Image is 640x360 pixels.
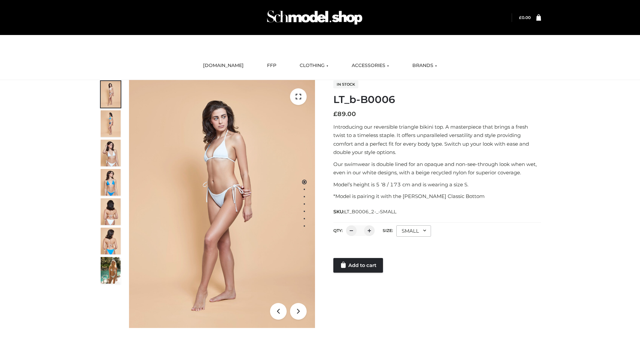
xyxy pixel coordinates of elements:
[383,228,393,233] label: Size:
[101,257,121,284] img: Arieltop_CloudNine_AzureSky2.jpg
[101,198,121,225] img: ArielClassicBikiniTop_CloudNine_AzureSky_OW114ECO_7-scaled.jpg
[333,228,343,233] label: QTY:
[101,110,121,137] img: ArielClassicBikiniTop_CloudNine_AzureSky_OW114ECO_2-scaled.jpg
[333,192,541,201] p: *Model is pairing it with the [PERSON_NAME] Classic Bottom
[333,180,541,189] p: Model’s height is 5 ‘8 / 173 cm and is wearing a size S.
[333,94,541,106] h1: LT_b-B0006
[101,81,121,108] img: ArielClassicBikiniTop_CloudNine_AzureSky_OW114ECO_1-scaled.jpg
[333,80,358,88] span: In stock
[101,169,121,196] img: ArielClassicBikiniTop_CloudNine_AzureSky_OW114ECO_4-scaled.jpg
[519,15,531,20] a: £0.00
[101,140,121,166] img: ArielClassicBikiniTop_CloudNine_AzureSky_OW114ECO_3-scaled.jpg
[396,225,431,237] div: SMALL
[198,58,249,73] a: [DOMAIN_NAME]
[347,58,394,73] a: ACCESSORIES
[265,4,365,31] img: Schmodel Admin 964
[344,209,396,215] span: LT_B0006_2-_-SMALL
[333,208,397,216] span: SKU:
[333,258,383,273] a: Add to cart
[333,110,337,118] span: £
[295,58,333,73] a: CLOTHING
[519,15,522,20] span: £
[519,15,531,20] bdi: 0.00
[333,123,541,157] p: Introducing our reversible triangle bikini top. A masterpiece that brings a fresh twist to a time...
[333,160,541,177] p: Our swimwear is double lined for an opaque and non-see-through look when wet, even in our white d...
[262,58,281,73] a: FFP
[333,110,356,118] bdi: 89.00
[101,228,121,254] img: ArielClassicBikiniTop_CloudNine_AzureSky_OW114ECO_8-scaled.jpg
[407,58,442,73] a: BRANDS
[129,80,315,328] img: ArielClassicBikiniTop_CloudNine_AzureSky_OW114ECO_1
